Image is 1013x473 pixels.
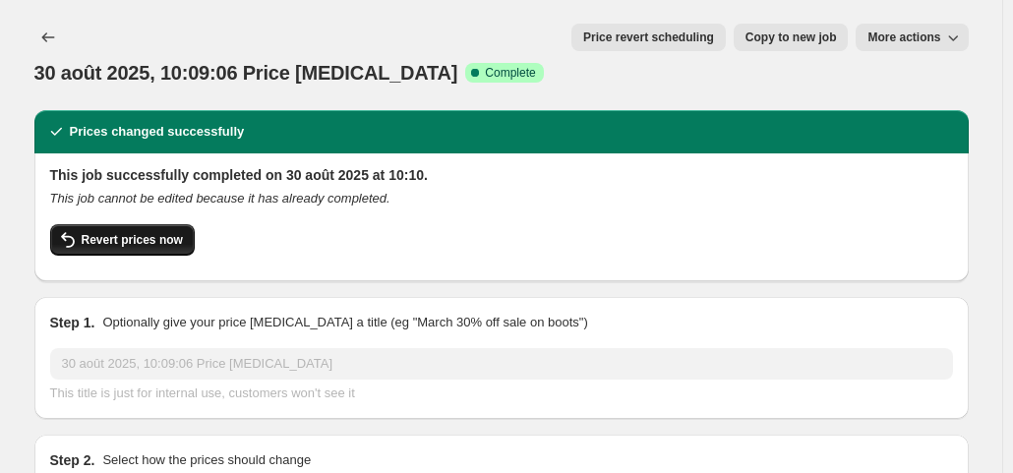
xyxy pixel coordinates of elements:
button: Copy to new job [734,24,849,51]
span: Revert prices now [82,232,183,248]
button: More actions [856,24,968,51]
span: Copy to new job [745,30,837,45]
button: Price change jobs [34,24,62,51]
span: This title is just for internal use, customers won't see it [50,385,355,400]
span: More actions [867,30,940,45]
span: 30 août 2025, 10:09:06 Price [MEDICAL_DATA] [34,62,458,84]
h2: This job successfully completed on 30 août 2025 at 10:10. [50,165,953,185]
i: This job cannot be edited because it has already completed. [50,191,390,206]
span: Complete [485,65,535,81]
button: Revert prices now [50,224,195,256]
p: Optionally give your price [MEDICAL_DATA] a title (eg "March 30% off sale on boots") [102,313,587,332]
p: Select how the prices should change [102,450,311,470]
input: 30% off holiday sale [50,348,953,380]
h2: Step 1. [50,313,95,332]
span: Price revert scheduling [583,30,714,45]
h2: Prices changed successfully [70,122,245,142]
button: Price revert scheduling [571,24,726,51]
h2: Step 2. [50,450,95,470]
